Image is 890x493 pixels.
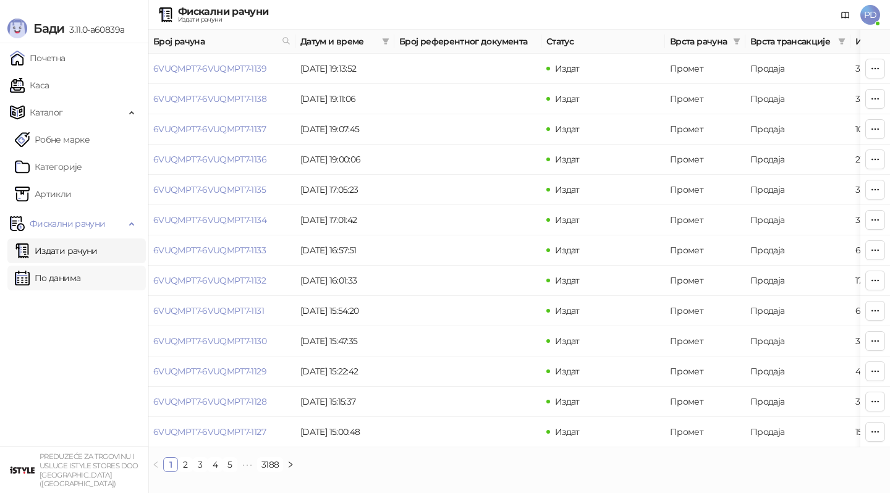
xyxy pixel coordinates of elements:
[30,211,105,236] span: Фискални рачуни
[153,426,266,437] a: 6VUQMPT7-6VUQMPT7-1127
[665,30,745,54] th: Врста рачуна
[153,124,266,135] a: 6VUQMPT7-6VUQMPT7-1137
[258,458,282,471] a: 3188
[148,387,295,417] td: 6VUQMPT7-6VUQMPT7-1128
[148,145,295,175] td: 6VUQMPT7-6VUQMPT7-1136
[40,452,138,488] small: PREDUZEĆE ZA TRGOVINU I USLUGE ISTYLE STORES DOO [GEOGRAPHIC_DATA] ([GEOGRAPHIC_DATA])
[665,175,745,205] td: Промет
[555,245,580,256] span: Издат
[178,17,268,23] div: Издати рачуни
[665,235,745,266] td: Промет
[153,154,266,165] a: 6VUQMPT7-6VUQMPT7-1136
[193,458,207,471] a: 3
[745,387,850,417] td: Продаја
[295,266,394,296] td: [DATE] 16:01:33
[665,114,745,145] td: Промет
[836,5,855,25] a: Документација
[555,93,580,104] span: Издат
[665,326,745,356] td: Промет
[745,326,850,356] td: Продаја
[153,63,266,74] a: 6VUQMPT7-6VUQMPT7-1139
[148,175,295,205] td: 6VUQMPT7-6VUQMPT7-1135
[860,5,880,25] span: PD
[295,175,394,205] td: [DATE] 17:05:23
[394,30,541,54] th: Број референтног документа
[10,458,35,482] img: 64x64-companyLogo-77b92cf4-9946-4f36-9751-bf7bb5fd2c7d.png
[148,54,295,84] td: 6VUQMPT7-6VUQMPT7-1139
[15,127,90,152] a: Робне марке
[153,184,266,195] a: 6VUQMPT7-6VUQMPT7-1135
[745,175,850,205] td: Продаја
[152,461,159,468] span: left
[15,154,82,179] a: Категорије
[295,205,394,235] td: [DATE] 17:01:42
[745,84,850,114] td: Продаја
[745,235,850,266] td: Продаја
[295,356,394,387] td: [DATE] 15:22:42
[10,46,66,70] a: Почетна
[148,84,295,114] td: 6VUQMPT7-6VUQMPT7-1138
[555,396,580,407] span: Издат
[665,54,745,84] td: Промет
[665,356,745,387] td: Промет
[15,182,72,206] a: ArtikliАртикли
[670,35,728,48] span: Врста рачуна
[178,7,268,17] div: Фискални рачуни
[555,214,580,225] span: Издат
[15,266,80,290] a: По данима
[148,235,295,266] td: 6VUQMPT7-6VUQMPT7-1133
[555,366,580,377] span: Издат
[750,35,833,48] span: Врста трансакције
[148,205,295,235] td: 6VUQMPT7-6VUQMPT7-1134
[153,35,277,48] span: Број рачуна
[295,54,394,84] td: [DATE] 19:13:52
[148,266,295,296] td: 6VUQMPT7-6VUQMPT7-1132
[10,73,49,98] a: Каса
[295,235,394,266] td: [DATE] 16:57:51
[745,54,850,84] td: Продаја
[745,145,850,175] td: Продаја
[665,205,745,235] td: Промет
[295,114,394,145] td: [DATE] 19:07:45
[300,35,377,48] span: Датум и време
[733,38,740,45] span: filter
[223,458,237,471] a: 5
[555,305,580,316] span: Издат
[193,457,208,472] li: 3
[665,296,745,326] td: Промет
[295,296,394,326] td: [DATE] 15:54:20
[148,326,295,356] td: 6VUQMPT7-6VUQMPT7-1130
[382,38,389,45] span: filter
[555,335,580,347] span: Издат
[15,238,98,263] a: Издати рачуни
[153,366,266,377] a: 6VUQMPT7-6VUQMPT7-1129
[541,30,665,54] th: Статус
[148,114,295,145] td: 6VUQMPT7-6VUQMPT7-1137
[164,458,177,471] a: 1
[153,305,264,316] a: 6VUQMPT7-6VUQMPT7-1131
[237,457,257,472] span: •••
[745,356,850,387] td: Продаја
[283,457,298,472] button: right
[745,417,850,447] td: Продаја
[665,387,745,417] td: Промет
[555,426,580,437] span: Издат
[665,266,745,296] td: Промет
[179,458,192,471] a: 2
[7,19,27,38] img: Logo
[153,275,266,286] a: 6VUQMPT7-6VUQMPT7-1132
[555,154,580,165] span: Издат
[665,145,745,175] td: Промет
[287,461,294,468] span: right
[257,457,283,472] li: 3188
[731,32,743,51] span: filter
[665,417,745,447] td: Промет
[30,100,63,125] span: Каталог
[555,184,580,195] span: Издат
[295,326,394,356] td: [DATE] 15:47:35
[148,457,163,472] button: left
[148,30,295,54] th: Број рачуна
[153,335,266,347] a: 6VUQMPT7-6VUQMPT7-1130
[153,214,266,225] a: 6VUQMPT7-6VUQMPT7-1134
[745,205,850,235] td: Продаја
